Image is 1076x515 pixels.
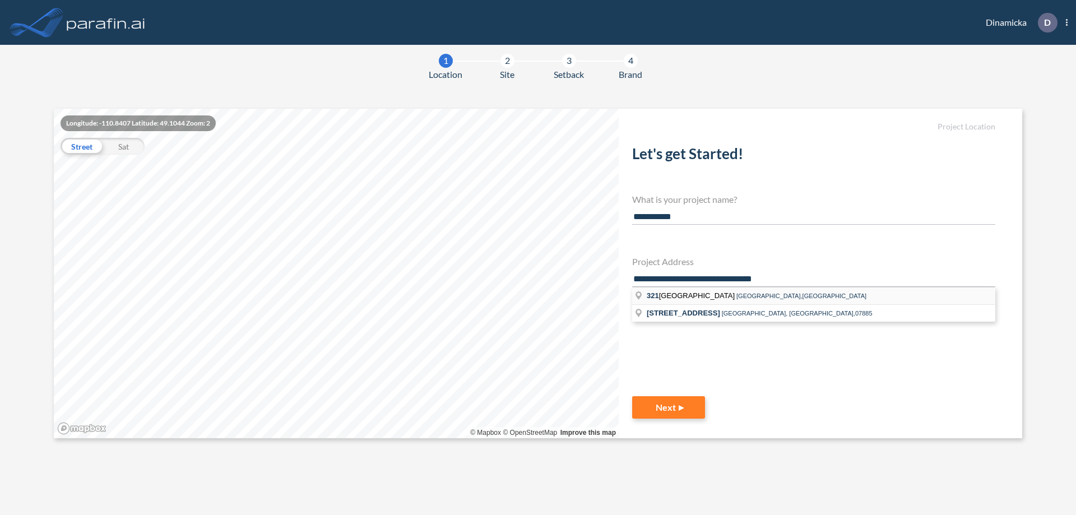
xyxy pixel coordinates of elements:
div: 4 [624,54,638,68]
img: logo [64,11,147,34]
div: Street [61,138,103,155]
canvas: Map [54,109,619,438]
p: D [1044,17,1051,27]
div: Longitude: -110.8407 Latitude: 49.1044 Zoom: 2 [61,115,216,131]
span: [STREET_ADDRESS] [647,309,720,317]
span: Setback [554,68,584,81]
a: Mapbox homepage [57,422,106,435]
h2: Let's get Started! [632,145,995,167]
div: Dinamicka [969,13,1068,33]
span: Brand [619,68,642,81]
span: 321 [647,291,659,300]
a: OpenStreetMap [503,429,557,437]
h4: Project Address [632,256,995,267]
a: Mapbox [470,429,501,437]
h5: Project Location [632,122,995,132]
span: [GEOGRAPHIC_DATA] [647,291,736,300]
button: Next [632,396,705,419]
span: [GEOGRAPHIC_DATA],[GEOGRAPHIC_DATA] [736,293,866,299]
span: Site [500,68,514,81]
div: Sat [103,138,145,155]
span: Location [429,68,462,81]
div: 1 [439,54,453,68]
div: 2 [500,54,514,68]
div: 3 [562,54,576,68]
h4: What is your project name? [632,194,995,205]
a: Improve this map [560,429,616,437]
span: [GEOGRAPHIC_DATA], [GEOGRAPHIC_DATA],07885 [722,310,873,317]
